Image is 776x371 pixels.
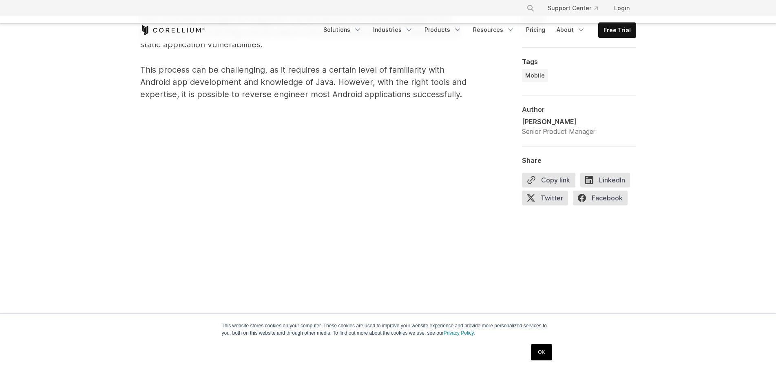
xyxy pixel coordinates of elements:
a: Resources [468,22,520,37]
span: Facebook [573,191,628,205]
div: Senior Product Manager [522,127,595,136]
a: Products [420,22,466,37]
a: Industries [368,22,418,37]
a: Solutions [318,22,367,37]
span: LinkedIn [580,173,630,187]
div: [PERSON_NAME] [522,117,595,127]
div: Navigation Menu [318,22,636,38]
p: This process can be challenging, as it requires a certain level of familiarity with Android app d... [140,64,466,100]
a: Mobile [522,69,548,82]
a: Privacy Policy. [444,330,475,336]
a: Free Trial [599,23,636,38]
a: Facebook [573,191,632,209]
a: Twitter [522,191,573,209]
div: Author [522,105,636,113]
a: About [552,22,590,37]
div: Tags [522,58,636,66]
p: This website stores cookies on your computer. These cookies are used to improve your website expe... [222,322,555,337]
div: Share [522,156,636,164]
a: Pricing [521,22,550,37]
a: Corellium Home [140,25,205,35]
span: Twitter [522,191,568,205]
a: LinkedIn [580,173,635,191]
button: Copy link [522,173,575,187]
a: OK [531,344,552,360]
iframe: HubSpot Video [140,113,466,297]
span: Mobile [525,71,545,80]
